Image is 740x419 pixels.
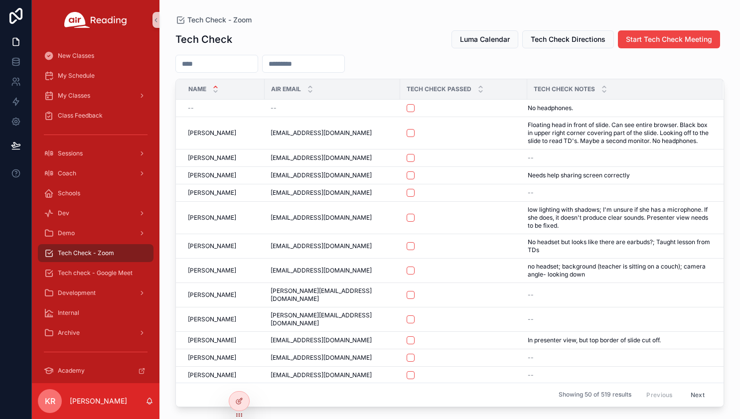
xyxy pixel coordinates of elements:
[271,154,394,162] a: [EMAIL_ADDRESS][DOMAIN_NAME]
[271,129,372,137] span: [EMAIL_ADDRESS][DOMAIN_NAME]
[271,354,372,362] span: [EMAIL_ADDRESS][DOMAIN_NAME]
[271,311,394,327] a: [PERSON_NAME][EMAIL_ADDRESS][DOMAIN_NAME]
[58,92,90,100] span: My Classes
[64,12,127,28] img: App logo
[58,269,133,277] span: Tech check - Google Meet
[38,144,153,162] a: Sessions
[271,242,394,250] a: [EMAIL_ADDRESS][DOMAIN_NAME]
[528,189,534,197] span: --
[528,291,534,299] span: --
[451,30,518,48] button: Luma Calendar
[271,242,372,250] span: [EMAIL_ADDRESS][DOMAIN_NAME]
[271,104,277,112] span: --
[188,242,259,250] a: [PERSON_NAME]
[188,189,236,197] span: [PERSON_NAME]
[38,47,153,65] a: New Classes
[58,249,114,257] span: Tech Check - Zoom
[188,242,236,250] span: [PERSON_NAME]
[528,104,573,112] span: No headphones.
[618,30,720,48] button: Start Tech Check Meeting
[684,387,712,403] button: Next
[38,324,153,342] a: Archive
[32,40,159,383] div: scrollable content
[38,224,153,242] a: Demo
[460,34,510,44] span: Luma Calendar
[407,85,471,93] span: Tech Check Passed
[528,371,711,379] a: --
[58,112,103,120] span: Class Feedback
[188,315,259,323] a: [PERSON_NAME]
[188,336,259,344] a: [PERSON_NAME]
[271,371,372,379] span: [EMAIL_ADDRESS][DOMAIN_NAME]
[271,129,394,137] a: [EMAIL_ADDRESS][DOMAIN_NAME]
[38,164,153,182] a: Coach
[528,206,711,230] a: low lighting with shadows; I'm unsure if she has a microphone. If she does, it doesn't produce cl...
[188,154,236,162] span: [PERSON_NAME]
[188,267,259,275] a: [PERSON_NAME]
[528,336,661,344] span: In presenter view, but top border of slide cut off.
[528,171,711,179] a: Needs help sharing screen correctly
[188,214,259,222] a: [PERSON_NAME]
[188,371,236,379] span: [PERSON_NAME]
[528,336,711,344] a: In presenter view, but top border of slide cut off.
[271,189,394,197] a: [EMAIL_ADDRESS][DOMAIN_NAME]
[58,229,75,237] span: Demo
[188,371,259,379] a: [PERSON_NAME]
[626,34,712,44] span: Start Tech Check Meeting
[528,121,711,145] a: Floating head in front of slide. Can see entire browser. Black box in upper right corner covering...
[175,32,232,46] h1: Tech Check
[38,67,153,85] a: My Schedule
[271,287,394,303] a: [PERSON_NAME][EMAIL_ADDRESS][DOMAIN_NAME]
[188,189,259,197] a: [PERSON_NAME]
[38,284,153,302] a: Development
[175,15,252,25] a: Tech Check - Zoom
[38,107,153,125] a: Class Feedback
[559,391,631,399] span: Showing 50 of 519 results
[38,304,153,322] a: Internal
[188,171,236,179] span: [PERSON_NAME]
[58,149,83,157] span: Sessions
[271,354,394,362] a: [EMAIL_ADDRESS][DOMAIN_NAME]
[271,85,301,93] span: Air Email
[271,154,372,162] span: [EMAIL_ADDRESS][DOMAIN_NAME]
[528,238,711,254] a: No headset but looks like there are earbuds?; Taught lesson from TDs
[38,362,153,380] a: Academy
[271,171,394,179] a: [EMAIL_ADDRESS][DOMAIN_NAME]
[188,154,259,162] a: [PERSON_NAME]
[271,371,394,379] a: [EMAIL_ADDRESS][DOMAIN_NAME]
[58,209,69,217] span: Dev
[271,171,372,179] span: [EMAIL_ADDRESS][DOMAIN_NAME]
[528,371,534,379] span: --
[528,189,711,197] a: --
[188,104,259,112] a: --
[38,264,153,282] a: Tech check - Google Meet
[58,367,85,375] span: Academy
[528,154,711,162] a: --
[187,15,252,25] span: Tech Check - Zoom
[522,30,614,48] button: Tech Check Directions
[188,291,259,299] a: [PERSON_NAME]
[271,336,394,344] a: [EMAIL_ADDRESS][DOMAIN_NAME]
[271,214,394,222] a: [EMAIL_ADDRESS][DOMAIN_NAME]
[58,52,94,60] span: New Classes
[528,354,711,362] a: --
[58,309,79,317] span: Internal
[528,315,534,323] span: --
[528,263,711,279] a: no headset; background (teacher is sitting on a couch); camera angle- looking down
[188,291,236,299] span: [PERSON_NAME]
[188,267,236,275] span: [PERSON_NAME]
[271,336,372,344] span: [EMAIL_ADDRESS][DOMAIN_NAME]
[271,267,394,275] a: [EMAIL_ADDRESS][DOMAIN_NAME]
[271,214,372,222] span: [EMAIL_ADDRESS][DOMAIN_NAME]
[45,395,55,407] span: KR
[528,291,711,299] a: --
[188,354,236,362] span: [PERSON_NAME]
[531,34,605,44] span: Tech Check Directions
[58,289,96,297] span: Development
[38,87,153,105] a: My Classes
[58,189,80,197] span: Schools
[58,169,76,177] span: Coach
[188,129,236,137] span: [PERSON_NAME]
